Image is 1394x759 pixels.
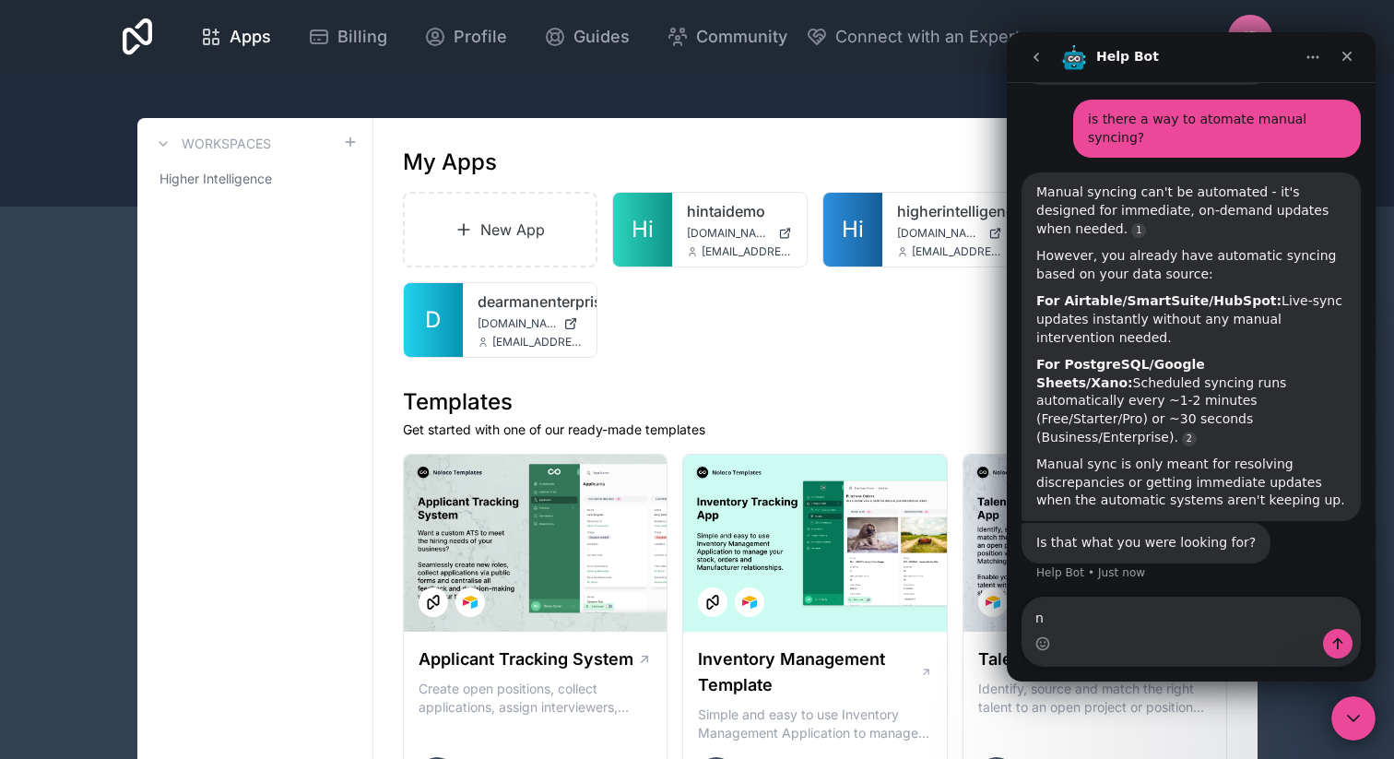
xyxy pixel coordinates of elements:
iframe: Intercom live chat [1331,696,1376,741]
a: Community [652,17,802,57]
a: Billing [293,17,402,57]
a: Higher Intelligence [152,162,358,196]
a: Workspaces [152,133,271,155]
span: Guides [573,24,630,50]
p: Get started with one of our ready-made templates [403,421,1228,439]
span: [DOMAIN_NAME] [478,316,557,331]
a: hintaidemo [687,200,792,222]
a: [DOMAIN_NAME] [897,226,1002,241]
h1: Templates [403,387,1228,417]
span: D [425,305,441,335]
a: Guides [529,17,644,57]
img: Airtable Logo [742,595,757,610]
span: [EMAIL_ADDRESS][DOMAIN_NAME] [702,244,792,259]
p: Create open positions, collect applications, assign interviewers, centralise candidate feedback a... [419,680,653,717]
a: D [404,283,463,357]
span: Hi [632,215,654,244]
p: Simple and easy to use Inventory Management Application to manage your stock, orders and Manufact... [698,706,932,742]
span: Connect with an Expert [835,24,1021,50]
iframe: Intercom live chat [1007,32,1376,682]
span: Hi [842,215,864,244]
h1: Inventory Management Template [698,646,919,698]
a: higherintelligencetemplate [897,200,1002,222]
a: [DOMAIN_NAME] [478,316,583,331]
span: JD [1240,26,1259,48]
span: [DOMAIN_NAME] [897,226,981,241]
span: Profile [454,24,507,50]
a: dearmanenterpriseleads [478,291,583,313]
h1: Applicant Tracking System [419,646,633,672]
span: Apps [230,24,271,50]
span: [EMAIL_ADDRESS][DOMAIN_NAME] [492,335,583,350]
span: Billing [337,24,387,50]
p: Identify, source and match the right talent to an open project or position with our Talent Matchi... [978,680,1212,717]
button: Connect with an Expert [806,24,1021,50]
span: [EMAIL_ADDRESS][DOMAIN_NAME] [912,244,1002,259]
img: Airtable Logo [463,595,478,610]
span: [DOMAIN_NAME] [687,226,771,241]
img: Airtable Logo [986,595,1000,610]
span: Higher Intelligence [159,170,272,188]
h1: Talent Matching Template [978,646,1187,672]
a: Hi [823,193,882,267]
a: Profile [409,17,522,57]
span: Community [696,24,787,50]
h1: My Apps [403,148,497,177]
a: Apps [185,17,286,57]
a: New App [403,192,598,267]
a: Hi [613,193,672,267]
a: [DOMAIN_NAME] [687,226,792,241]
h3: Workspaces [182,135,271,153]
